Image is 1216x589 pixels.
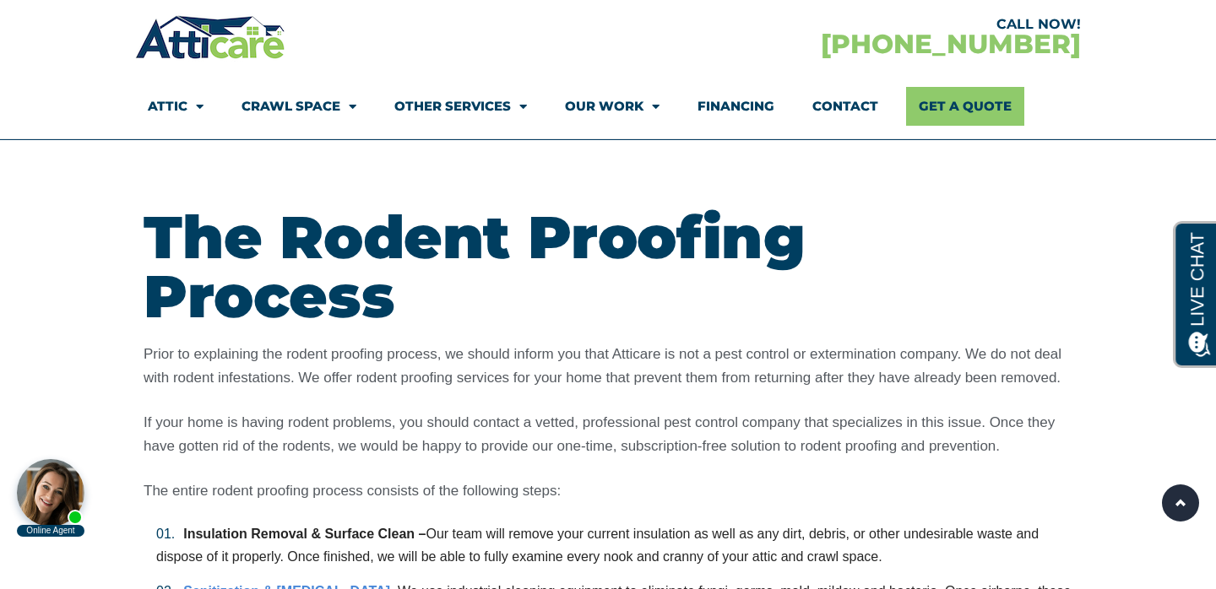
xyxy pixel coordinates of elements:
a: Other Services [394,87,527,126]
h2: The Rodent Proofing Process [144,208,1072,326]
div: CALL NOW! [608,18,1081,31]
li: Our team will remove your current insulation as well as any dirt, debris, or other undesirable wa... [156,523,1072,568]
iframe: Chat Invitation [8,454,93,538]
p: Prior to explaining the rodent proofing process, we should inform you that Atticare is not a pest... [144,343,1072,390]
p: If your home is having rodent problems, you should contact a vetted, professional pest control co... [144,411,1072,458]
strong: Insulation Removal & Surface Clean – [183,527,426,541]
a: Contact [812,87,878,126]
a: Our Work [565,87,660,126]
a: Get A Quote [906,87,1024,126]
a: Attic [148,87,204,126]
a: Crawl Space [242,87,356,126]
span: Opens a chat window [41,14,136,35]
nav: Menu [148,87,1068,126]
a: Financing [698,87,774,126]
p: The entire rodent proofing process consists of the following steps: [144,479,1072,503]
